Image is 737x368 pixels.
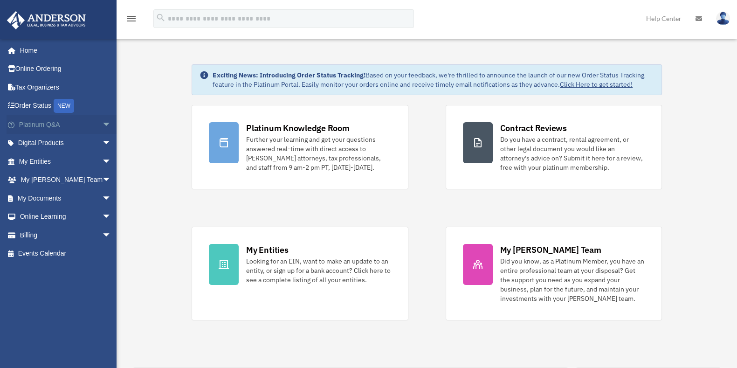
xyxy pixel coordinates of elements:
div: My Entities [246,244,288,256]
strong: Exciting News: Introducing Order Status Tracking! [213,71,365,79]
a: Order StatusNEW [7,97,125,116]
a: menu [126,16,137,24]
div: Platinum Knowledge Room [246,122,350,134]
a: My Entities Looking for an EIN, want to make an update to an entity, or sign up for a bank accoun... [192,227,408,320]
div: Based on your feedback, we're thrilled to announce the launch of our new Order Status Tracking fe... [213,70,654,89]
div: Further your learning and get your questions answered real-time with direct access to [PERSON_NAM... [246,135,391,172]
img: Anderson Advisors Platinum Portal [4,11,89,29]
a: Events Calendar [7,244,125,263]
a: Platinum Q&Aarrow_drop_down [7,115,125,134]
div: Did you know, as a Platinum Member, you have an entire professional team at your disposal? Get th... [500,257,645,303]
div: Looking for an EIN, want to make an update to an entity, or sign up for a bank account? Click her... [246,257,391,285]
a: My Entitiesarrow_drop_down [7,152,125,171]
span: arrow_drop_down [102,171,121,190]
a: Online Ordering [7,60,125,78]
i: menu [126,13,137,24]
i: search [156,13,166,23]
a: My [PERSON_NAME] Teamarrow_drop_down [7,171,125,189]
div: Do you have a contract, rental agreement, or other legal document you would like an attorney's ad... [500,135,645,172]
div: My [PERSON_NAME] Team [500,244,601,256]
span: arrow_drop_down [102,208,121,227]
span: arrow_drop_down [102,189,121,208]
a: Billingarrow_drop_down [7,226,125,244]
span: arrow_drop_down [102,226,121,245]
a: Digital Productsarrow_drop_down [7,134,125,153]
span: arrow_drop_down [102,152,121,171]
a: Home [7,41,121,60]
span: arrow_drop_down [102,115,121,134]
div: NEW [54,99,74,113]
a: Platinum Knowledge Room Further your learning and get your questions answered real-time with dire... [192,105,408,189]
a: Tax Organizers [7,78,125,97]
a: Click Here to get started! [560,80,633,89]
span: arrow_drop_down [102,134,121,153]
div: Contract Reviews [500,122,567,134]
a: My [PERSON_NAME] Team Did you know, as a Platinum Member, you have an entire professional team at... [446,227,662,320]
a: Online Learningarrow_drop_down [7,208,125,226]
img: User Pic [716,12,730,25]
a: My Documentsarrow_drop_down [7,189,125,208]
a: Contract Reviews Do you have a contract, rental agreement, or other legal document you would like... [446,105,662,189]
